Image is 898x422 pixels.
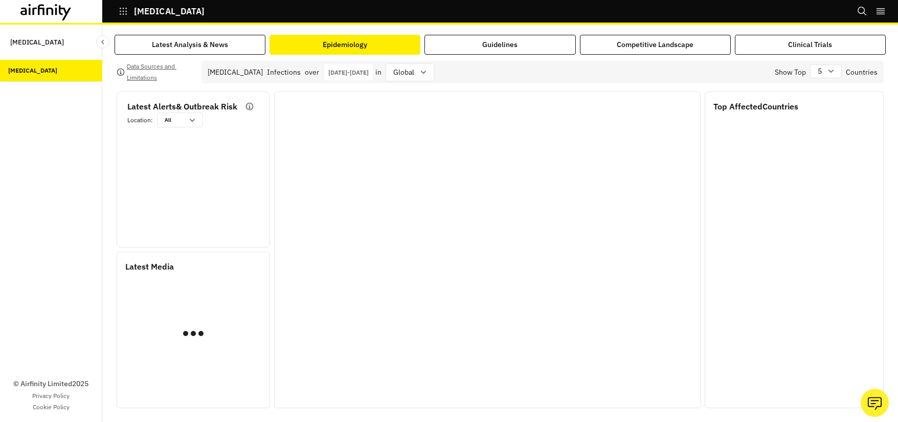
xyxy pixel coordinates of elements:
[324,64,373,80] button: Interact with the calendar and add the check-in date for your trip.
[323,39,367,50] div: Epidemiology
[713,100,875,113] p: Top Affected Countries
[10,33,64,52] p: [MEDICAL_DATA]
[208,67,263,78] div: [MEDICAL_DATA]
[32,391,70,401] a: Privacy Policy
[117,64,193,80] button: Data Sources and Limitations
[267,67,301,78] p: Infections
[305,67,319,78] p: over
[375,67,381,78] p: in
[119,3,205,20] button: [MEDICAL_DATA]
[482,39,518,50] div: Guidelines
[33,403,70,412] a: Cookie Policy
[127,61,193,83] p: Data Sources and Limitations
[134,7,205,16] p: [MEDICAL_DATA]
[152,39,228,50] div: Latest Analysis & News
[13,379,88,389] p: © Airfinity Limited 2025
[846,67,878,78] p: Countries
[8,66,57,75] div: [MEDICAL_DATA]
[818,66,822,77] p: 5
[617,39,693,50] div: Competitive Landscape
[861,389,889,417] button: Ask our analysts
[127,100,237,113] p: Latest Alerts & Outbreak Risk
[328,69,369,76] p: [DATE] - [DATE]
[127,116,153,125] p: Location :
[96,35,109,49] button: Close Sidebar
[788,39,832,50] div: Clinical Trials
[125,260,261,273] p: Latest Media
[775,67,806,78] p: Show Top
[857,3,867,20] button: Search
